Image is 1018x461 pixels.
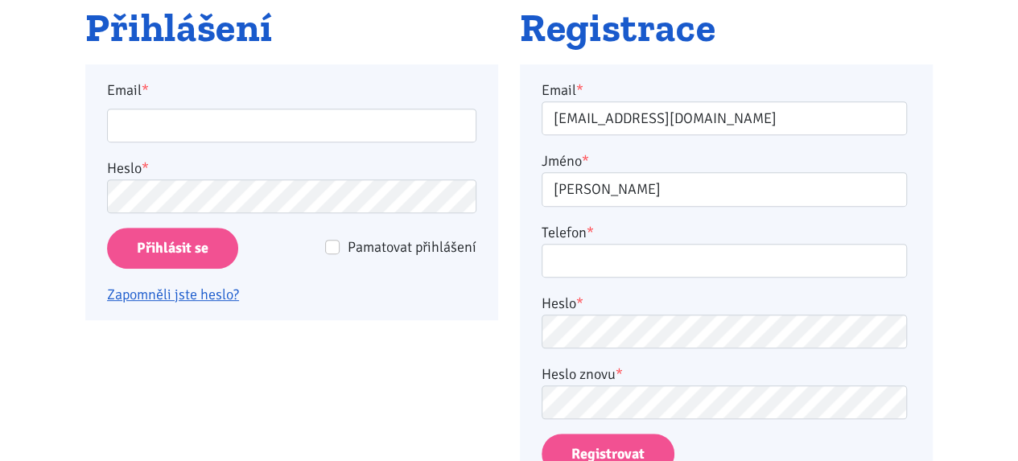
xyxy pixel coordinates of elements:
abbr: required [582,152,589,170]
label: Email [542,79,583,101]
h2: Přihlášení [85,6,498,50]
label: Heslo [542,292,583,315]
abbr: required [616,365,623,383]
label: Email [97,79,488,101]
label: Telefon [542,221,594,244]
label: Jméno [542,150,589,172]
abbr: required [576,81,583,99]
abbr: required [587,224,594,241]
label: Heslo znovu [542,363,623,385]
abbr: required [576,294,583,312]
label: Heslo [107,157,149,179]
a: Zapomněli jste heslo? [107,286,239,303]
span: Pamatovat přihlášení [348,238,476,256]
h2: Registrace [520,6,933,50]
input: Přihlásit se [107,228,238,269]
